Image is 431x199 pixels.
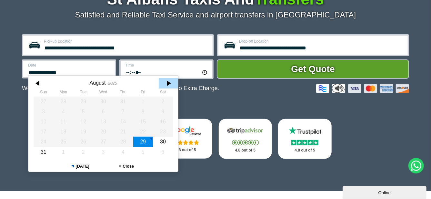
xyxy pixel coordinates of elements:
div: 05 September 2025 [133,147,153,157]
p: 4.8 out of 5 [285,146,325,154]
label: Date [28,63,111,67]
a: Google Stars 4.8 out of 5 [159,119,213,159]
div: 2025 [108,81,117,86]
th: Thursday [113,90,133,96]
div: 21 August 2025 [113,127,133,137]
label: Time [125,63,208,67]
div: 22 August 2025 [133,127,153,137]
label: Drop-off Location [239,39,404,43]
div: 15 August 2025 [133,117,153,127]
div: 04 August 2025 [54,107,74,117]
img: Google [166,126,205,136]
div: 17 August 2025 [34,127,54,137]
div: 24 August 2025 [34,137,54,147]
div: 25 August 2025 [54,137,74,147]
img: Stars [291,140,318,145]
div: 26 August 2025 [73,137,93,147]
div: 28 July 2025 [54,97,74,107]
div: 02 September 2025 [73,147,93,157]
th: Saturday [153,90,173,96]
button: Get Quote [217,59,409,79]
div: 08 August 2025 [133,107,153,117]
p: 4.8 out of 5 [226,146,265,154]
button: [DATE] [57,161,103,172]
div: 10 August 2025 [34,117,54,127]
div: 06 August 2025 [93,107,113,117]
div: 19 August 2025 [73,127,93,137]
div: 13 August 2025 [93,117,113,127]
div: 04 September 2025 [113,147,133,157]
div: 27 August 2025 [93,137,113,147]
div: August [90,80,106,86]
div: 27 July 2025 [34,97,54,107]
div: 20 August 2025 [93,127,113,137]
th: Wednesday [93,90,113,96]
div: 01 September 2025 [54,147,74,157]
img: Credit And Debit Cards [316,84,409,93]
iframe: chat widget [343,185,428,199]
div: 06 September 2025 [153,147,173,157]
div: 28 August 2025 [113,137,133,147]
div: 01 August 2025 [133,97,153,107]
th: Monday [54,90,74,96]
div: 07 August 2025 [113,107,133,117]
th: Sunday [34,90,54,96]
div: 30 August 2025 [153,137,173,147]
img: Trustpilot [286,126,324,136]
div: 23 August 2025 [153,127,173,137]
img: Tripadvisor [226,126,265,136]
div: 12 August 2025 [73,117,93,127]
div: 30 July 2025 [93,97,113,107]
div: 16 August 2025 [153,117,173,127]
div: 05 August 2025 [73,107,93,117]
p: 4.8 out of 5 [166,146,205,154]
a: Trustpilot Stars 4.8 out of 5 [278,119,332,159]
div: 31 August 2025 [34,147,54,157]
img: Stars [232,140,259,145]
label: Pick-up Location [44,39,209,43]
div: 03 September 2025 [93,147,113,157]
p: Satisfied and Reliable Taxi Service and airport transfers in [GEOGRAPHIC_DATA] [22,10,409,19]
div: 29 August 2025 [133,137,153,147]
div: 09 August 2025 [153,107,173,117]
span: The Car at No Extra Charge. [145,85,219,91]
th: Tuesday [73,90,93,96]
div: 29 July 2025 [73,97,93,107]
div: 02 August 2025 [153,97,173,107]
p: We Now Accept Card & Contactless Payment In [22,85,219,92]
div: 14 August 2025 [113,117,133,127]
div: 18 August 2025 [54,127,74,137]
div: 31 July 2025 [113,97,133,107]
div: 11 August 2025 [54,117,74,127]
div: 03 August 2025 [34,107,54,117]
a: Tripadvisor Stars 4.8 out of 5 [219,119,272,159]
th: Friday [133,90,153,96]
button: Close [103,161,149,172]
img: Stars [172,140,199,145]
